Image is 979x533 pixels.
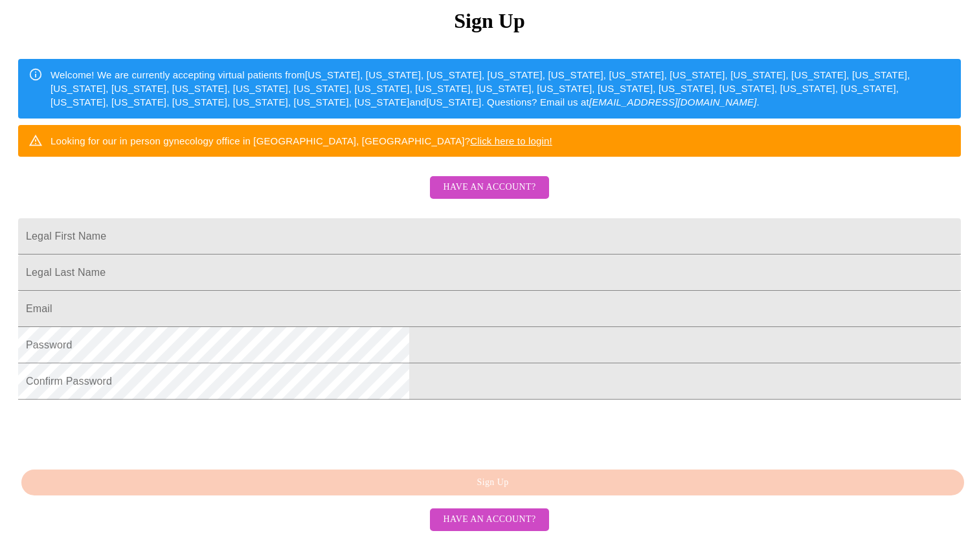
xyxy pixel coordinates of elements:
div: Welcome! We are currently accepting virtual patients from [US_STATE], [US_STATE], [US_STATE], [US... [51,63,951,115]
iframe: reCAPTCHA [18,406,215,457]
em: [EMAIL_ADDRESS][DOMAIN_NAME] [589,96,757,108]
button: Have an account? [430,176,548,199]
button: Have an account? [430,508,548,531]
a: Have an account? [427,190,552,201]
div: Looking for our in person gynecology office in [GEOGRAPHIC_DATA], [GEOGRAPHIC_DATA]? [51,129,552,153]
a: Have an account? [427,513,552,524]
span: Have an account? [443,179,535,196]
span: Have an account? [443,512,535,528]
a: Click here to login! [470,135,552,146]
h3: Sign Up [18,9,961,33]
